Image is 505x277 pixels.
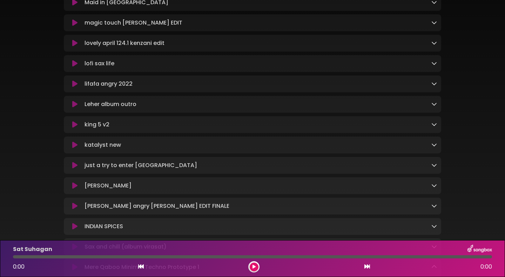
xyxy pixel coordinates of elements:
[85,59,114,68] p: lofi sax life
[85,182,132,190] p: [PERSON_NAME]
[85,222,123,231] p: INDIAN SPICES
[480,263,492,271] span: 0:00
[85,80,133,88] p: lifafa angry 2022
[85,202,229,210] p: [PERSON_NAME] angry [PERSON_NAME] EDIT FINALE
[85,39,164,47] p: lovely april 124.1 kenzani edit
[85,141,121,149] p: katalyst new
[85,100,136,108] p: Leher album outro
[85,120,109,129] p: king 5 v2
[13,245,52,253] p: Sat Suhagan
[85,161,197,170] p: just a try to enter [GEOGRAPHIC_DATA]
[467,245,492,254] img: songbox-logo-white.png
[13,263,25,271] span: 0:00
[85,19,182,27] p: magic touch [PERSON_NAME] EDIT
